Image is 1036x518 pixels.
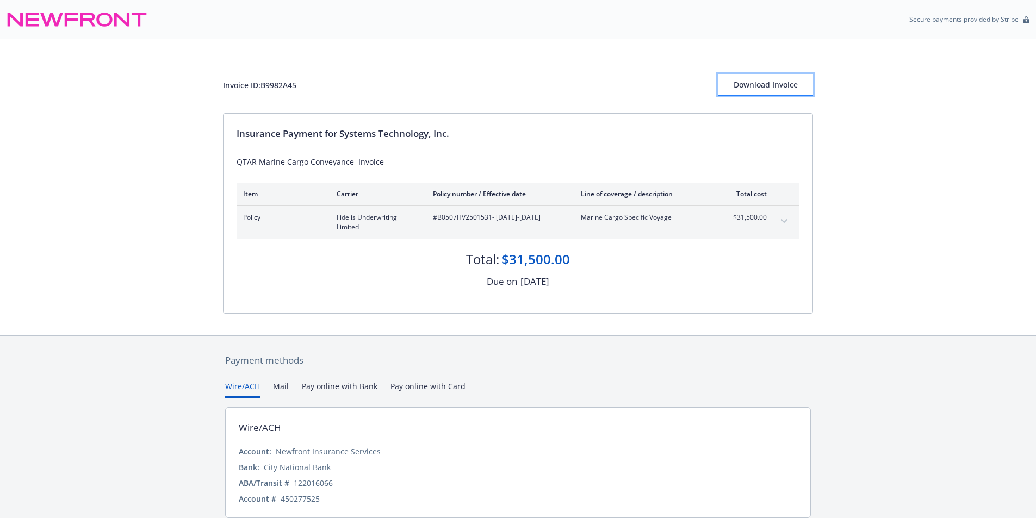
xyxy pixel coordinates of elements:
div: Account # [239,493,276,504]
span: #B0507HV2501531 - [DATE]-[DATE] [433,213,563,222]
div: PolicyFidelis Underwriting Limited#B0507HV2501531- [DATE]-[DATE]Marine Cargo Specific Voyage$31,5... [237,206,799,239]
div: ABA/Transit # [239,477,289,489]
div: Item [243,189,319,198]
div: Total: [466,250,499,269]
button: Wire/ACH [225,380,260,398]
span: $31,500.00 [726,213,767,222]
div: Policy number / Effective date [433,189,563,198]
div: Newfront Insurance Services [276,446,381,457]
button: Mail [273,380,289,398]
div: QTAR Marine Cargo Conveyance Invoice [237,156,799,167]
p: Secure payments provided by Stripe [909,15,1019,24]
div: City National Bank [264,461,331,473]
div: Line of coverage / description [581,189,709,198]
div: [DATE] [520,274,549,289]
div: 450277525 [281,493,320,504]
div: Invoice ID: B9982A45 [223,79,296,91]
button: Download Invoice [718,74,813,96]
div: Carrier [337,189,415,198]
div: Total cost [726,189,767,198]
span: Fidelis Underwriting Limited [337,213,415,232]
div: Bank: [239,461,259,473]
span: Marine Cargo Specific Voyage [581,213,709,222]
div: Insurance Payment for Systems Technology, Inc. [237,127,799,141]
button: Pay online with Card [390,380,466,398]
div: Payment methods [225,353,811,367]
button: expand content [776,213,793,230]
div: Wire/ACH [239,421,281,435]
div: $31,500.00 [501,250,570,269]
div: Account: [239,446,271,457]
div: Download Invoice [718,74,813,95]
button: Pay online with Bank [302,380,377,398]
div: Due on [487,274,517,289]
span: Policy [243,213,319,222]
div: 122016066 [294,477,333,489]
